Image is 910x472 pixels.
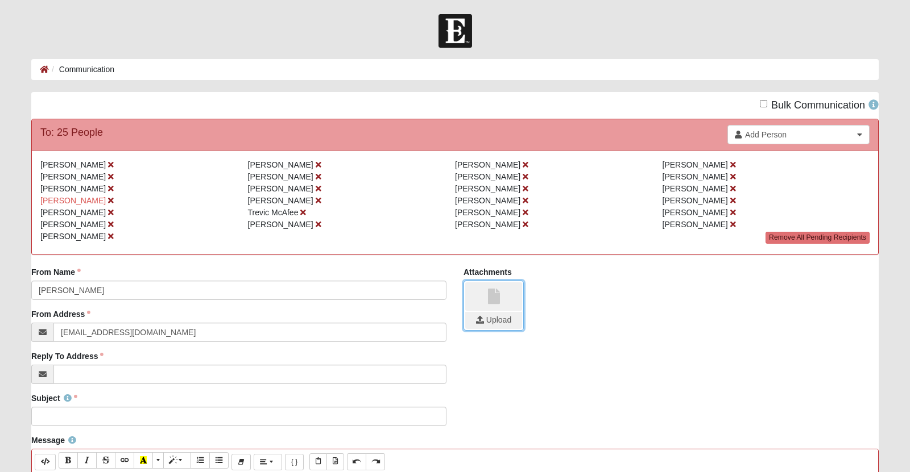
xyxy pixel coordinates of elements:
[464,266,512,278] label: Attachments
[254,454,282,470] button: Paragraph
[163,452,191,469] button: Style
[248,196,313,205] span: [PERSON_NAME]
[40,125,103,140] div: To: 25 People
[455,160,520,169] span: [PERSON_NAME]
[40,172,106,181] span: [PERSON_NAME]
[309,453,327,470] button: Paste Text
[663,160,728,169] span: [PERSON_NAME]
[663,172,728,181] span: [PERSON_NAME]
[248,184,313,193] span: [PERSON_NAME]
[760,100,767,107] input: Bulk Communication
[77,452,97,469] button: Italic (CTRL+I)
[771,99,865,111] span: Bulk Communication
[40,160,106,169] span: [PERSON_NAME]
[455,208,520,217] span: [PERSON_NAME]
[40,184,106,193] span: [PERSON_NAME]
[40,220,106,229] span: [PERSON_NAME]
[31,350,104,362] label: Reply To Address
[439,14,472,48] img: Church of Eleven22 Logo
[248,208,299,217] span: Trevic McAfee
[745,129,854,140] span: Add Person
[347,453,366,470] button: Undo (CTRL+Z)
[366,453,385,470] button: Redo (CTRL+Y)
[134,452,153,469] button: Recent Color
[248,160,313,169] span: [PERSON_NAME]
[96,452,115,469] button: Strikethrough (CTRL+SHIFT+S)
[663,220,728,229] span: [PERSON_NAME]
[663,196,728,205] span: [PERSON_NAME]
[326,453,344,470] button: Paste from Word
[40,208,106,217] span: [PERSON_NAME]
[455,172,520,181] span: [PERSON_NAME]
[231,454,251,470] button: Remove Font Style (CTRL+\)
[727,125,870,144] a: Add Person Clear selection
[455,196,520,205] span: [PERSON_NAME]
[40,196,106,205] span: [PERSON_NAME]
[35,454,56,470] button: Code Editor
[49,64,114,76] li: Communication
[31,435,76,446] label: Message
[209,452,229,469] button: Unordered list (CTRL+SHIFT+NUM7)
[31,266,81,278] label: From Name
[248,220,313,229] span: [PERSON_NAME]
[152,452,164,469] button: More Color
[285,454,304,470] button: Merge Field
[31,308,90,320] label: From Address
[663,184,728,193] span: [PERSON_NAME]
[766,232,870,244] a: Remove All Pending Recipients
[59,452,78,469] button: Bold (CTRL+B)
[455,184,520,193] span: [PERSON_NAME]
[455,220,520,229] span: [PERSON_NAME]
[115,452,134,469] button: Link (CTRL+K)
[31,392,77,404] label: Subject
[191,452,210,469] button: Ordered list (CTRL+SHIFT+NUM8)
[663,208,728,217] span: [PERSON_NAME]
[248,172,313,181] span: [PERSON_NAME]
[40,232,106,241] span: [PERSON_NAME]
